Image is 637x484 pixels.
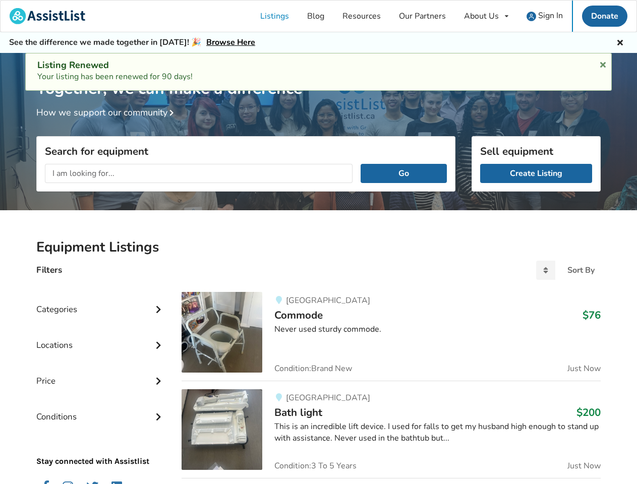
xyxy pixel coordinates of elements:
[9,37,255,48] h5: See the difference we made together in [DATE]! 🎉
[286,392,370,403] span: [GEOGRAPHIC_DATA]
[274,365,352,373] span: Condition: Brand New
[274,421,601,444] div: This is an incredible lift device. I used for falls to get my husband high enough to stand up wit...
[274,462,357,470] span: Condition: 3 To 5 Years
[517,1,572,32] a: user icon Sign In
[576,406,601,419] h3: $200
[567,266,595,274] div: Sort By
[274,308,323,322] span: Commode
[182,292,262,373] img: bathroom safety-commode
[333,1,390,32] a: Resources
[36,320,165,355] div: Locations
[527,12,536,21] img: user icon
[567,365,601,373] span: Just Now
[36,428,165,467] p: Stay connected with Assistlist
[274,324,601,335] div: Never used sturdy commode.
[182,389,262,470] img: bathroom safety-bath light
[182,381,601,478] a: bathroom safety-bath light [GEOGRAPHIC_DATA]Bath light$200This is an incredible lift device. I us...
[45,145,447,158] h3: Search for equipment
[36,106,178,118] a: How we support our community
[480,145,592,158] h3: Sell equipment
[538,10,563,21] span: Sign In
[36,355,165,391] div: Price
[567,462,601,470] span: Just Now
[480,164,592,183] a: Create Listing
[36,284,165,320] div: Categories
[286,295,370,306] span: [GEOGRAPHIC_DATA]
[251,1,298,32] a: Listings
[274,405,322,419] span: Bath light
[182,292,601,381] a: bathroom safety-commode [GEOGRAPHIC_DATA]Commode$76Never used sturdy commode.Condition:Brand NewJ...
[37,59,600,83] div: Your listing has been renewed for 90 days!
[583,309,601,322] h3: $76
[36,238,601,256] h2: Equipment Listings
[36,391,165,427] div: Conditions
[582,6,627,27] a: Donate
[37,59,600,71] div: Listing Renewed
[45,164,353,183] input: I am looking for...
[390,1,455,32] a: Our Partners
[298,1,333,32] a: Blog
[361,164,447,183] button: Go
[36,53,601,99] h1: Together, we can make a difference
[36,264,62,276] h4: Filters
[464,12,499,20] div: About Us
[10,8,85,24] img: assistlist-logo
[206,37,255,48] a: Browse Here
